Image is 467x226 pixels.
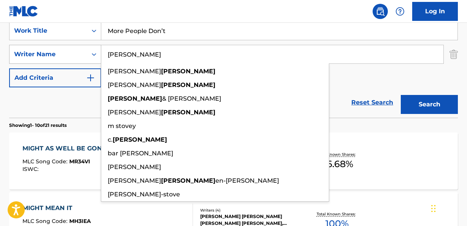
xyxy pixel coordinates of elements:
[317,152,357,157] p: Total Known Shares:
[412,2,458,21] a: Log In
[108,136,113,143] span: c.
[9,6,38,17] img: MLC Logo
[69,218,91,224] span: MH3IEA
[161,81,215,89] strong: [PERSON_NAME]
[376,7,385,16] img: search
[108,81,161,89] span: [PERSON_NAME]
[9,21,458,118] form: Search Form
[200,207,300,213] div: Writers ( 4 )
[86,73,95,82] img: 9d2ae6d4665cec9f34b9.svg
[392,4,408,19] div: Help
[108,122,136,130] span: m stovey
[22,158,69,165] span: MLC Song Code :
[108,109,161,116] span: [PERSON_NAME]
[215,177,279,184] span: en-[PERSON_NAME]
[69,158,90,165] span: MR34VI
[9,133,458,190] a: MIGHT AS WELL BE GONEMLC Song Code:MR34VIISWC:Writers (3)[PERSON_NAME], [PERSON_NAME] [PERSON_NAM...
[108,150,173,157] span: bar [PERSON_NAME]
[395,7,405,16] img: help
[108,191,180,198] span: [PERSON_NAME]-stove
[108,95,162,102] strong: [PERSON_NAME]
[108,177,161,184] span: [PERSON_NAME]
[14,50,83,59] div: Writer Name
[347,94,397,111] a: Reset Search
[431,197,436,220] div: Drag
[401,95,458,114] button: Search
[22,166,40,172] span: ISWC :
[9,68,101,87] button: Add Criteria
[321,157,353,171] span: 66.68 %
[113,136,167,143] strong: [PERSON_NAME]
[449,45,458,64] img: Delete Criterion
[162,95,221,102] span: & [PERSON_NAME]
[161,177,215,184] strong: [PERSON_NAME]
[22,144,110,153] div: MIGHT AS WELL BE GONE
[14,26,83,35] div: Work Title
[161,109,215,116] strong: [PERSON_NAME]
[317,211,357,217] p: Total Known Shares:
[22,204,91,213] div: MIGHT MEAN IT
[9,122,67,129] p: Showing 1 - 10 of 21 results
[373,4,388,19] a: Public Search
[429,190,467,226] iframe: Chat Widget
[161,68,215,75] strong: [PERSON_NAME]
[22,218,69,224] span: MLC Song Code :
[108,163,161,171] span: [PERSON_NAME]
[108,68,161,75] span: [PERSON_NAME]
